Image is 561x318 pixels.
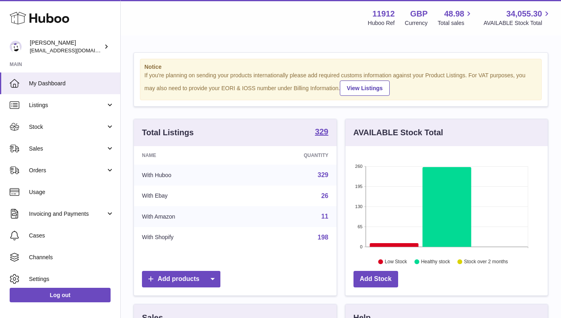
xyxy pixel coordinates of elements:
a: 26 [321,192,329,199]
div: [PERSON_NAME] [30,39,102,54]
th: Quantity [245,146,337,165]
text: 195 [355,184,362,189]
h3: Total Listings [142,127,194,138]
a: 329 [318,171,329,178]
a: Add Stock [353,271,398,287]
span: My Dashboard [29,80,114,87]
strong: Notice [144,63,537,71]
span: Orders [29,167,106,174]
text: 65 [358,224,362,229]
td: With Shopify [134,227,245,248]
a: Log out [10,288,111,302]
img: info@carbonmyride.com [10,41,22,53]
span: 48.98 [444,8,464,19]
th: Name [134,146,245,165]
text: Healthy stock [421,259,450,264]
span: [EMAIL_ADDRESS][DOMAIN_NAME] [30,47,118,54]
span: Channels [29,254,114,261]
h3: AVAILABLE Stock Total [353,127,443,138]
span: Cases [29,232,114,240]
text: Low Stock [384,259,407,264]
strong: GBP [410,8,427,19]
span: Invoicing and Payments [29,210,106,218]
a: 11 [321,213,329,220]
a: 198 [318,234,329,241]
a: 48.98 Total sales [438,8,473,27]
td: With Amazon [134,206,245,227]
div: If you're planning on sending your products internationally please add required customs informati... [144,72,537,96]
a: Add products [142,271,220,287]
span: Usage [29,188,114,196]
div: Huboo Ref [368,19,395,27]
text: 130 [355,204,362,209]
text: Stock over 2 months [464,259,508,264]
div: Currency [405,19,428,27]
span: 34,055.30 [506,8,542,19]
span: Total sales [438,19,473,27]
text: 260 [355,164,362,169]
span: Sales [29,145,106,153]
a: 34,055.30 AVAILABLE Stock Total [483,8,551,27]
text: 0 [360,244,362,249]
span: Listings [29,101,106,109]
a: 329 [315,128,328,137]
strong: 11912 [372,8,395,19]
td: With Huboo [134,165,245,186]
span: Settings [29,275,114,283]
span: Stock [29,123,106,131]
span: AVAILABLE Stock Total [483,19,551,27]
strong: 329 [315,128,328,136]
a: View Listings [340,81,389,96]
td: With Ebay [134,186,245,206]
